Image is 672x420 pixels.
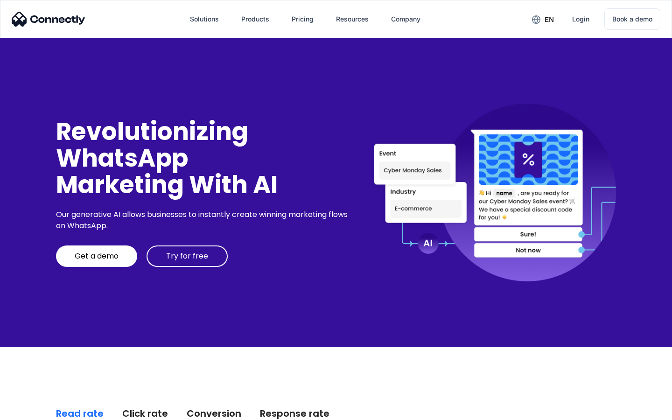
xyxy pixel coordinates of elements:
div: Conversion [187,407,241,420]
a: Get a demo [56,245,137,267]
div: Resources [336,13,369,26]
div: Try for free [166,252,208,261]
a: Login [565,8,597,30]
a: Book a demo [604,8,660,30]
div: Revolutionizing WhatsApp Marketing With AI [56,118,351,198]
div: Response rate [260,407,329,420]
div: Company [391,13,420,26]
div: Pricing [292,13,314,26]
a: Pricing [284,8,321,30]
div: Read rate [56,407,104,420]
div: en [545,13,554,26]
div: Click rate [122,407,168,420]
div: Products [241,13,269,26]
img: Connectly Logo [12,12,85,27]
div: Our generative AI allows businesses to instantly create winning marketing flows on WhatsApp. [56,209,351,231]
div: Login [572,13,589,26]
div: Solutions [190,13,219,26]
div: Get a demo [75,252,119,261]
a: Try for free [147,245,228,267]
